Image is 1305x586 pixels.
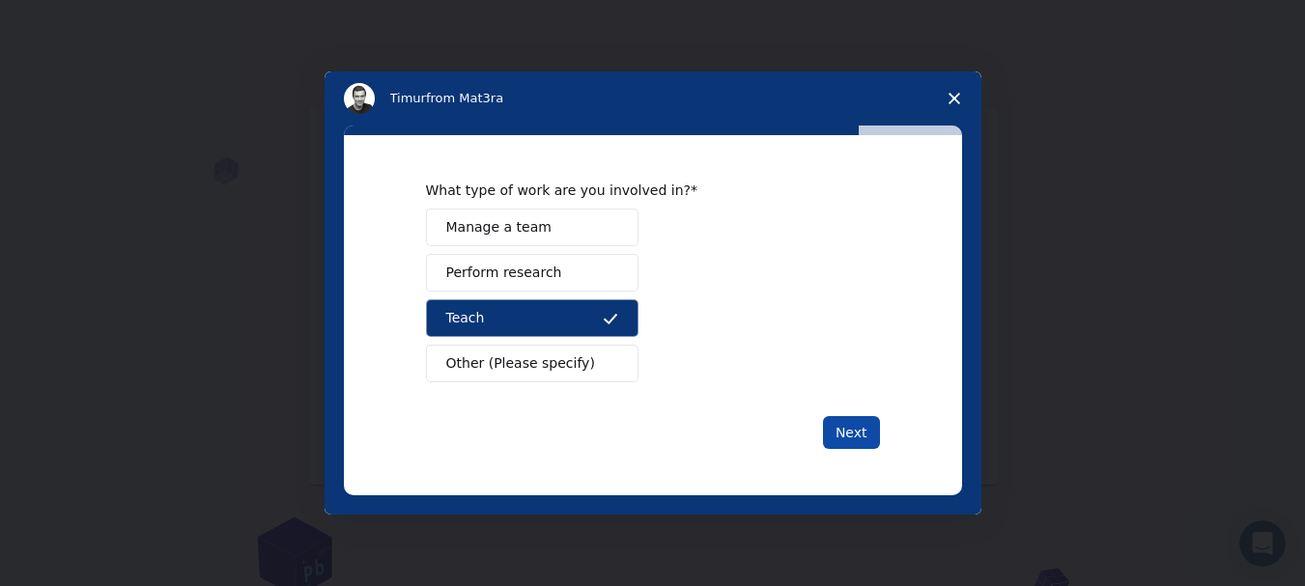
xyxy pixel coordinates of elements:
[446,217,552,237] span: Manage a team
[927,71,981,126] span: Close survey
[426,345,638,382] button: Other (Please specify)
[426,254,638,292] button: Perform research
[426,91,503,105] span: from Mat3ra
[823,416,880,449] button: Next
[446,308,485,328] span: Teach
[426,181,851,199] div: What type of work are you involved in?
[446,263,562,283] span: Perform research
[344,83,375,114] img: Profile image for Timur
[390,91,426,105] span: Timur
[446,353,595,374] span: Other (Please specify)
[12,14,54,31] span: الدعم
[426,299,638,337] button: Teach
[426,209,638,246] button: Manage a team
